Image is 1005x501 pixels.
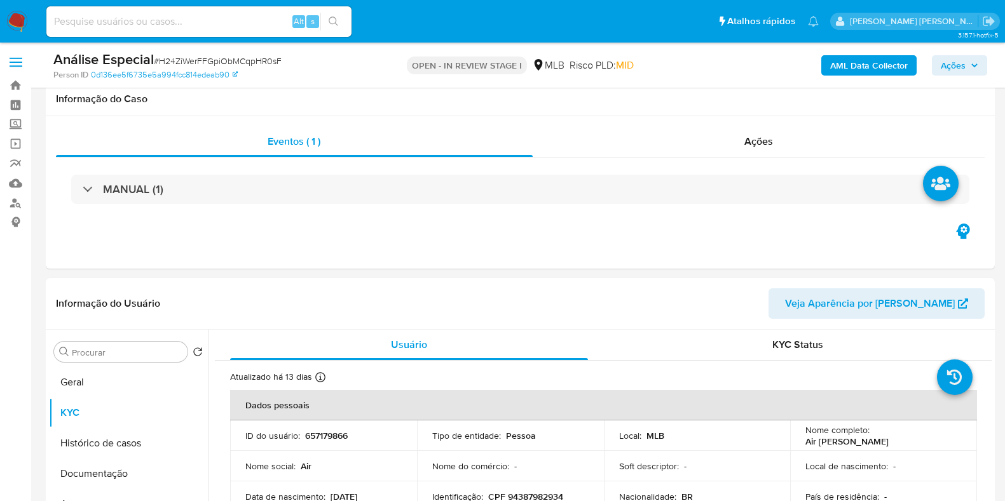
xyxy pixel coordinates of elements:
[71,175,969,204] div: MANUAL (1)
[311,15,315,27] span: s
[808,16,819,27] a: Notificações
[646,430,664,441] p: MLB
[407,57,527,74] p: OPEN - IN REVIEW STAGE I
[245,460,296,472] p: Nome social :
[91,69,238,81] a: 0d136ee5f6735e5a994fcc814edeab90
[49,428,208,458] button: Histórico de casos
[103,182,163,196] h3: MANUAL (1)
[772,337,823,352] span: KYC Status
[391,337,427,352] span: Usuário
[432,460,509,472] p: Nome do comércio :
[268,134,320,149] span: Eventos ( 1 )
[53,69,88,81] b: Person ID
[684,460,687,472] p: -
[532,58,564,72] div: MLB
[850,15,978,27] p: viviane.jdasilva@mercadopago.com.br
[59,347,69,357] button: Procurar
[301,460,311,472] p: Air
[230,390,977,420] th: Dados pessoais
[619,460,679,472] p: Soft descriptor :
[432,430,501,441] p: Tipo de entidade :
[821,55,917,76] button: AML Data Collector
[514,460,517,472] p: -
[193,347,203,361] button: Retornar ao pedido padrão
[53,49,154,69] b: Análise Especial
[619,430,641,441] p: Local :
[72,347,182,358] input: Procurar
[49,397,208,428] button: KYC
[830,55,908,76] b: AML Data Collector
[320,13,346,30] button: search-icon
[616,58,634,72] span: MID
[982,15,995,28] a: Sair
[56,93,985,105] h1: Informação do Caso
[294,15,304,27] span: Alt
[805,460,888,472] p: Local de nascimento :
[932,55,987,76] button: Ações
[506,430,536,441] p: Pessoa
[785,288,955,319] span: Veja Aparência por [PERSON_NAME]
[245,430,300,441] p: ID do usuário :
[805,436,889,447] p: Air [PERSON_NAME]
[805,424,870,436] p: Nome completo :
[49,458,208,489] button: Documentação
[46,13,352,30] input: Pesquise usuários ou casos...
[893,460,896,472] p: -
[744,134,773,149] span: Ações
[56,297,160,310] h1: Informação do Usuário
[154,55,282,67] span: # H24ZiWerFFGpiObMCqpHR0sF
[941,55,966,76] span: Ações
[230,371,312,383] p: Atualizado há 13 dias
[305,430,348,441] p: 657179866
[727,15,795,28] span: Atalhos rápidos
[49,367,208,397] button: Geral
[570,58,634,72] span: Risco PLD:
[769,288,985,319] button: Veja Aparência por [PERSON_NAME]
